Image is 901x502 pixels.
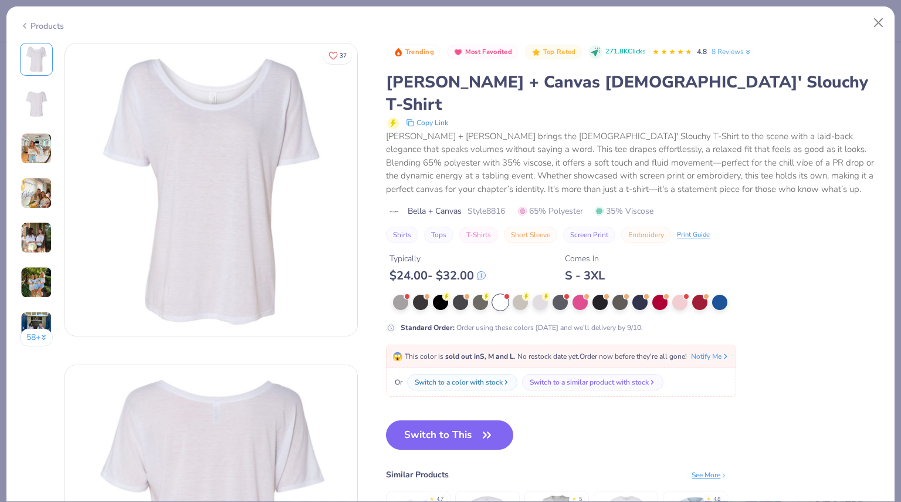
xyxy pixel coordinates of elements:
[386,130,881,196] div: [PERSON_NAME] + [PERSON_NAME] brings the [DEMOGRAPHIC_DATA]' Slouchy T-Shirt to the scene with a ...
[22,45,50,73] img: Front
[386,207,402,217] img: brand logo
[65,43,357,336] img: Front
[323,47,352,64] button: Like
[20,329,53,346] button: 58+
[706,496,711,500] div: ★
[386,227,418,243] button: Shirts
[21,177,52,209] img: User generated content
[386,420,513,450] button: Switch to This
[415,377,503,388] div: Switch to a color with stock
[677,230,710,240] div: Print Guide
[394,48,403,57] img: Trending sort
[389,252,486,265] div: Typically
[525,45,581,60] button: Badge Button
[621,227,671,243] button: Embroidery
[21,311,52,343] img: User generated content
[565,252,605,265] div: Comes In
[453,48,463,57] img: Most Favorited sort
[459,227,498,243] button: T-Shirts
[652,43,692,62] div: 4.8 Stars
[468,205,505,217] span: Style 8816
[697,47,707,56] span: 4.8
[389,268,486,283] div: $ 24.00 - $ 32.00
[465,49,512,55] span: Most Favorited
[447,45,518,60] button: Badge Button
[408,205,462,217] span: Bella + Canvas
[392,352,687,361] span: This color is . No restock date yet. Order now before they're all gone!
[392,377,402,388] span: Or
[340,53,347,59] span: 37
[868,12,890,34] button: Close
[531,48,541,57] img: Top Rated sort
[387,45,440,60] button: Badge Button
[386,71,881,116] div: [PERSON_NAME] + Canvas [DEMOGRAPHIC_DATA]' Slouchy T-Shirt
[424,227,453,243] button: Tops
[691,351,730,362] button: Notify Me
[401,323,455,332] strong: Standard Order :
[392,351,402,362] span: 😱
[20,20,64,32] div: Products
[543,49,576,55] span: Top Rated
[518,205,583,217] span: 65% Polyester
[565,268,605,283] div: S - 3XL
[504,227,557,243] button: Short Sleeve
[445,352,514,361] strong: sold out in S, M and L
[407,374,517,390] button: Switch to a color with stock
[712,46,752,57] a: 8 Reviews
[563,227,615,243] button: Screen Print
[386,469,449,481] div: Similar Products
[530,377,649,388] div: Switch to a similar product with stock
[402,116,452,130] button: copy to clipboard
[405,49,434,55] span: Trending
[429,496,434,500] div: ★
[21,267,52,298] img: User generated content
[21,133,52,164] img: User generated content
[605,47,645,57] span: 271.8K Clicks
[22,90,50,118] img: Back
[692,470,727,480] div: See More
[401,322,643,333] div: Order using these colors [DATE] and we’ll delivery by 9/10.
[595,205,653,217] span: 35% Viscose
[21,222,52,254] img: User generated content
[522,374,663,390] button: Switch to a similar product with stock
[572,496,577,500] div: ★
